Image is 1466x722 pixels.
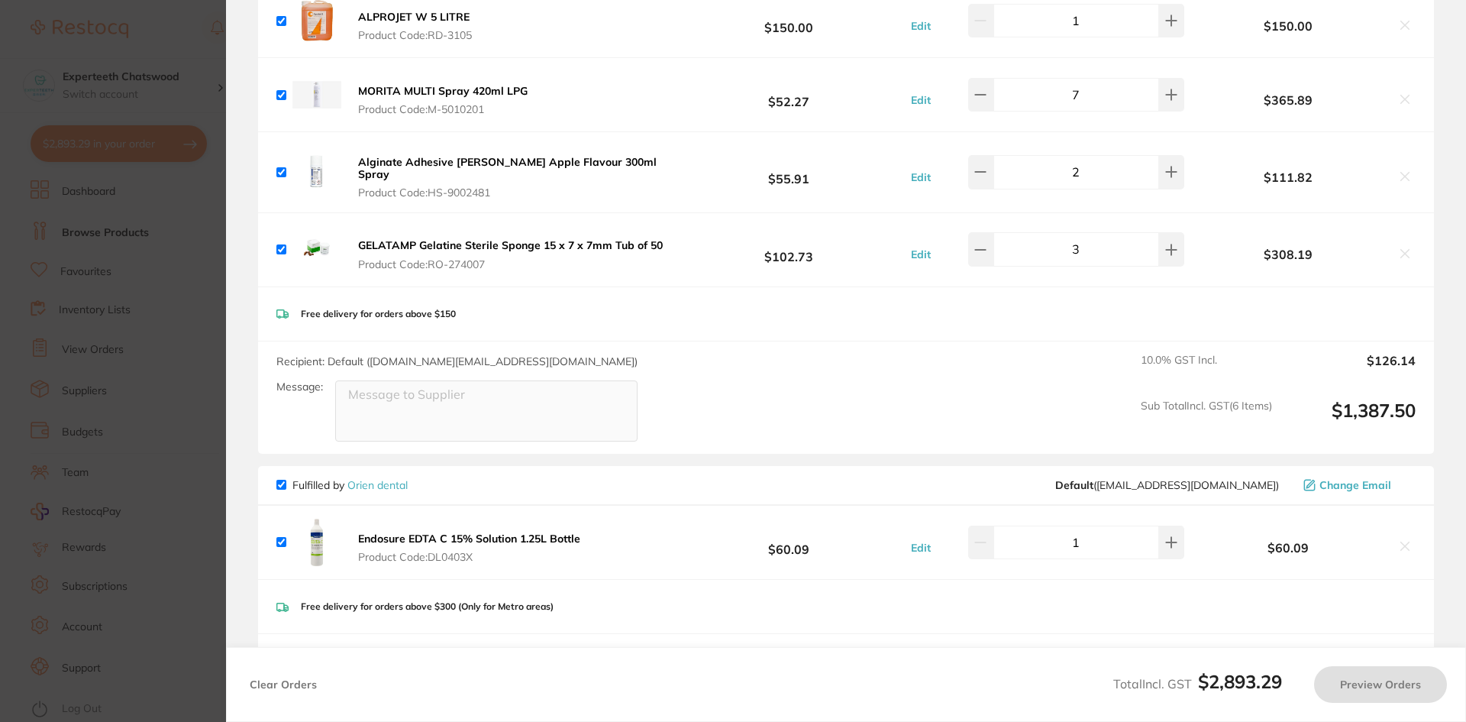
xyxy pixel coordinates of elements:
[358,258,663,270] span: Product Code: RO-274007
[675,235,903,264] b: $102.73
[358,84,528,98] b: MORITA MULTI Spray 420ml LPG
[1188,541,1388,555] b: $60.09
[358,532,580,546] b: Endosure EDTA C 15% Solution 1.25L Bottle
[276,355,638,368] span: Recipient: Default ( [DOMAIN_NAME][EMAIL_ADDRESS][DOMAIN_NAME] )
[354,238,667,270] button: GELATAMP Gelatine Sterile Sponge 15 x 7 x 7mm Tub of 50 Product Code:RO-274007
[358,186,670,199] span: Product Code: HS-9002481
[675,158,903,186] b: $55.91
[292,518,341,567] img: eWdsd3pmdQ
[292,225,341,274] img: N2VmMDZzdw
[276,380,323,393] label: Message:
[292,70,341,119] img: enN4b2tvOQ
[1188,93,1388,107] b: $365.89
[354,532,585,564] button: Endosure EDTA C 15% Solution 1.25L Bottle Product Code:DL0403X
[1141,400,1272,442] span: Sub Total Incl. GST ( 6 Items)
[358,551,580,563] span: Product Code: DL0403X
[1284,400,1416,442] output: $1,387.50
[292,147,341,196] img: d2JmY29lbA
[1055,479,1279,491] span: sales@orien.com.au
[1055,478,1093,492] b: Default
[1319,479,1391,491] span: Change Email
[1188,248,1388,261] b: $308.19
[358,29,472,41] span: Product Code: RD-3105
[301,309,456,319] p: Free delivery for orders above $150
[358,10,470,24] b: ALPROJET W 5 LITRE
[358,238,663,252] b: GELATAMP Gelatine Sterile Sponge 15 x 7 x 7mm Tub of 50
[292,479,408,491] p: Fulfilled by
[675,7,903,35] b: $150.00
[906,541,935,555] button: Edit
[906,19,935,33] button: Edit
[354,155,675,199] button: Alginate Adhesive [PERSON_NAME] Apple Flavour 300ml Spray Product Code:HS-9002481
[1198,670,1282,693] b: $2,893.29
[1188,19,1388,33] b: $150.00
[245,666,321,703] button: Clear Orders
[358,103,528,115] span: Product Code: M-5010201
[1284,354,1416,387] output: $126.14
[301,601,554,612] p: Free delivery for orders above $300 (Only for Metro areas)
[358,155,657,181] b: Alginate Adhesive [PERSON_NAME] Apple Flavour 300ml Spray
[354,10,476,42] button: ALPROJET W 5 LITRE Product Code:RD-3105
[675,528,903,556] b: $60.09
[906,170,935,184] button: Edit
[1299,478,1416,492] button: Change Email
[1314,666,1447,703] button: Preview Orders
[1141,354,1272,387] span: 10.0 % GST Incl.
[1113,676,1282,691] span: Total Incl. GST
[1188,170,1388,184] b: $111.82
[906,93,935,107] button: Edit
[347,478,408,492] a: Orien dental
[354,84,532,116] button: MORITA MULTI Spray 420ml LPG Product Code:M-5010201
[906,248,935,261] button: Edit
[675,81,903,109] b: $52.27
